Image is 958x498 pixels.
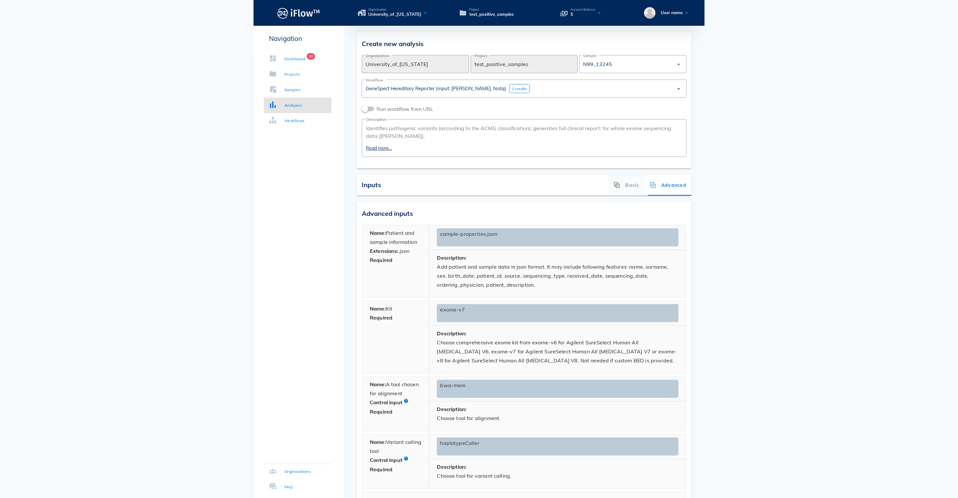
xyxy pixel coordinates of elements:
[284,87,301,93] div: Samples
[675,85,683,93] i: arrow_drop_down
[645,175,692,196] div: Advanced
[307,53,315,60] span: Badge
[284,56,305,62] div: Dashboard
[368,11,421,18] span: University_of_[US_STATE]
[608,175,645,196] div: Basic
[284,118,305,124] div: Workflows
[362,377,429,431] div: A tool chosen for alignment
[437,471,678,480] p: Choose tool for variant calling.
[437,406,466,412] b: Description:
[437,338,678,365] p: Choose comprehensive exome kit from exome-v6 for Agilent SureSelect Human All [MEDICAL_DATA] V6, ...
[284,468,311,475] div: Organizations
[474,53,487,58] label: Project
[362,301,429,373] div: Kit
[366,78,383,82] label: Workflow
[664,228,670,246] div: Clear value
[926,466,950,490] iframe: Drift Widget Chat Controller
[365,118,388,121] span: Description
[284,102,302,109] div: Analyses
[437,464,466,470] b: Description:
[370,399,402,406] b: Control input
[469,8,514,11] span: Project
[362,434,429,489] div: Variant calling tool
[469,11,514,18] span: test_positive_samples
[583,53,597,58] label: Sample
[664,380,670,398] div: Clear value
[362,181,381,189] span: Inputs
[664,304,670,322] div: Clear value
[362,209,413,217] span: Advanced inputs
[366,53,389,58] label: Organization
[377,106,436,112] label: Run workflow from URL
[370,466,392,473] b: Required
[254,6,344,20] a: Logo
[370,248,398,254] b: Extensions:
[368,8,421,11] span: Organization
[675,61,683,68] i: arrow_drop_down
[370,314,392,321] b: Required
[437,254,466,261] b: Description:
[437,262,678,289] p: Add patient and sample data in json format. It may include following features: name, surname, sex...
[570,8,595,11] span: Account Balance
[661,10,683,15] span: User name
[370,230,386,236] b: Name:
[644,7,656,19] img: User name
[570,11,595,18] span: 5
[264,34,331,43] p: Navigation
[362,40,424,48] span: Create new analysis
[370,439,386,445] b: Name:
[437,330,466,337] b: Description:
[366,124,682,140] p: Identifies pathogenic variants (according to the ACMG classification); generates full clinical re...
[366,145,682,152] span: Read more...
[579,55,686,73] div: SampleN99_13245
[370,408,392,415] b: Required
[437,414,678,423] p: Choose tool for alignment
[583,61,612,67] div: N99_13245
[370,457,402,463] b: Control input
[366,85,506,91] span: GeneSpect Hereditary Reporter (input: [PERSON_NAME], fastq)
[370,381,386,388] b: Name:
[362,80,686,98] div: WorkflowGeneSpect Hereditary Reporter (input: [PERSON_NAME], fastq)1 credits
[284,71,300,78] div: Projects
[512,86,527,91] span: 1 credits
[370,257,392,263] b: Required
[370,305,386,312] b: Name:
[284,484,292,490] div: FAQ
[664,437,670,455] div: Clear value
[362,225,429,298] div: Patient and sample information .json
